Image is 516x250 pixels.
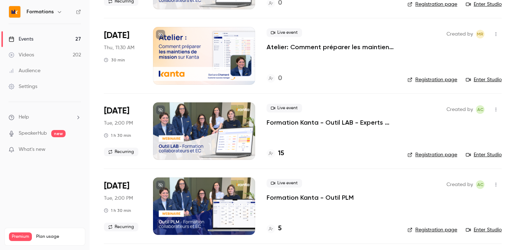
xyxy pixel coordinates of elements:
span: Anaïs Cachelou [476,180,484,189]
div: 1 h 30 min [104,208,131,213]
span: Live event [267,179,302,187]
span: Created by [446,180,473,189]
span: Plan usage [36,234,81,240]
a: Formation Kanta - Outil PLM [267,193,354,202]
a: SpeakerHub [19,130,47,137]
li: help-dropdown-opener [9,114,81,121]
span: MR [477,30,483,38]
a: Formation Kanta - Outil LAB - Experts Comptables & Collaborateurs [267,118,396,127]
span: Anaïs Cachelou [476,105,484,114]
a: Registration page [407,151,457,158]
span: What's new [19,146,46,153]
span: Recurring [104,148,138,156]
img: Formations [9,6,20,18]
span: Live event [267,104,302,112]
a: Registration page [407,1,457,8]
h4: 5 [278,224,282,233]
a: Enter Studio [466,1,502,8]
h6: Formations [27,8,54,15]
span: Help [19,114,29,121]
span: Recurring [104,223,138,231]
span: Thu, 11:30 AM [104,44,134,51]
span: Created by [446,30,473,38]
a: Enter Studio [466,226,502,233]
h4: 0 [278,74,282,83]
a: Registration page [407,76,457,83]
div: Sep 30 Tue, 2:00 PM (Europe/Paris) [104,102,142,160]
div: Sep 25 Thu, 11:30 AM (Europe/Paris) [104,27,142,84]
a: 0 [267,74,282,83]
div: Settings [9,83,37,90]
a: 15 [267,149,284,158]
span: Live event [267,28,302,37]
div: Events [9,36,33,43]
div: 30 min [104,57,125,63]
a: 5 [267,224,282,233]
div: Videos [9,51,34,59]
iframe: Noticeable Trigger [72,147,81,153]
h4: 15 [278,149,284,158]
span: AC [477,180,483,189]
div: Sep 30 Tue, 2:00 PM (Europe/Paris) [104,177,142,235]
span: [DATE] [104,180,129,192]
span: [DATE] [104,30,129,41]
span: Tue, 2:00 PM [104,195,133,202]
a: Atelier: Comment préparer les maintiens de missions sur KANTA ? [267,43,396,51]
div: Audience [9,67,40,74]
a: Enter Studio [466,76,502,83]
a: Registration page [407,226,457,233]
span: [DATE] [104,105,129,117]
span: Tue, 2:00 PM [104,120,133,127]
div: 1 h 30 min [104,133,131,138]
a: Enter Studio [466,151,502,158]
span: Premium [9,232,32,241]
span: new [51,130,66,137]
span: Created by [446,105,473,114]
span: Marion Roquet [476,30,484,38]
span: AC [477,105,483,114]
